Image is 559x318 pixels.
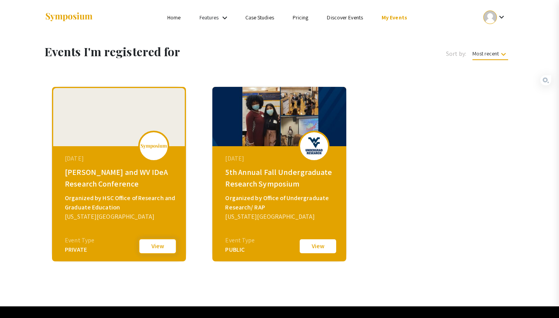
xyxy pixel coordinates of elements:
[225,245,255,254] div: PUBLIC
[220,13,229,22] mat-icon: Expand Features list
[140,143,167,149] img: logo_v2.png
[382,14,407,21] a: My Events
[293,14,309,21] a: Pricing
[497,12,506,22] mat-icon: Expand account dropdown
[327,14,363,21] a: Discover Events
[65,212,175,221] div: [US_STATE][GEOGRAPHIC_DATA]
[200,14,219,21] a: Features
[245,14,274,21] a: Case Studies
[12,28,129,58] h1: Symposium by ForagerOne
[225,154,335,163] div: [DATE]
[299,238,337,254] button: View
[499,50,508,59] mat-icon: keyboard_arrow_down
[45,45,314,59] h1: Events I'm registered for
[65,245,94,254] div: PRIVATE
[45,12,93,22] img: Symposium by ForagerOne
[472,50,508,60] span: Most recent
[167,14,181,21] a: Home
[225,212,335,221] div: [US_STATE][GEOGRAPHIC_DATA]
[65,166,175,190] div: [PERSON_NAME] and WV IDeA Research Conference
[475,9,514,26] button: Expand account dropdown
[212,87,346,146] img: fall-2022-symposium_eventCoverPhoto_e06f50__thumb.jpg
[138,238,177,254] button: View
[466,47,514,60] button: Most recent
[65,194,175,212] div: Organized by HSC Office of Research and Graduate Education
[65,236,94,245] div: Event Type
[225,194,335,212] div: Organized by Office of Undergraduate Research/ RAP
[65,154,175,163] div: [DATE]
[225,236,255,245] div: Event Type
[302,136,326,156] img: fall-2022-symposium_eventLogo_902b0a_.png
[6,283,33,312] iframe: Chat
[225,166,335,190] div: 5th Annual Fall Undergraduate Research Symposium
[446,49,466,59] span: Sort by:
